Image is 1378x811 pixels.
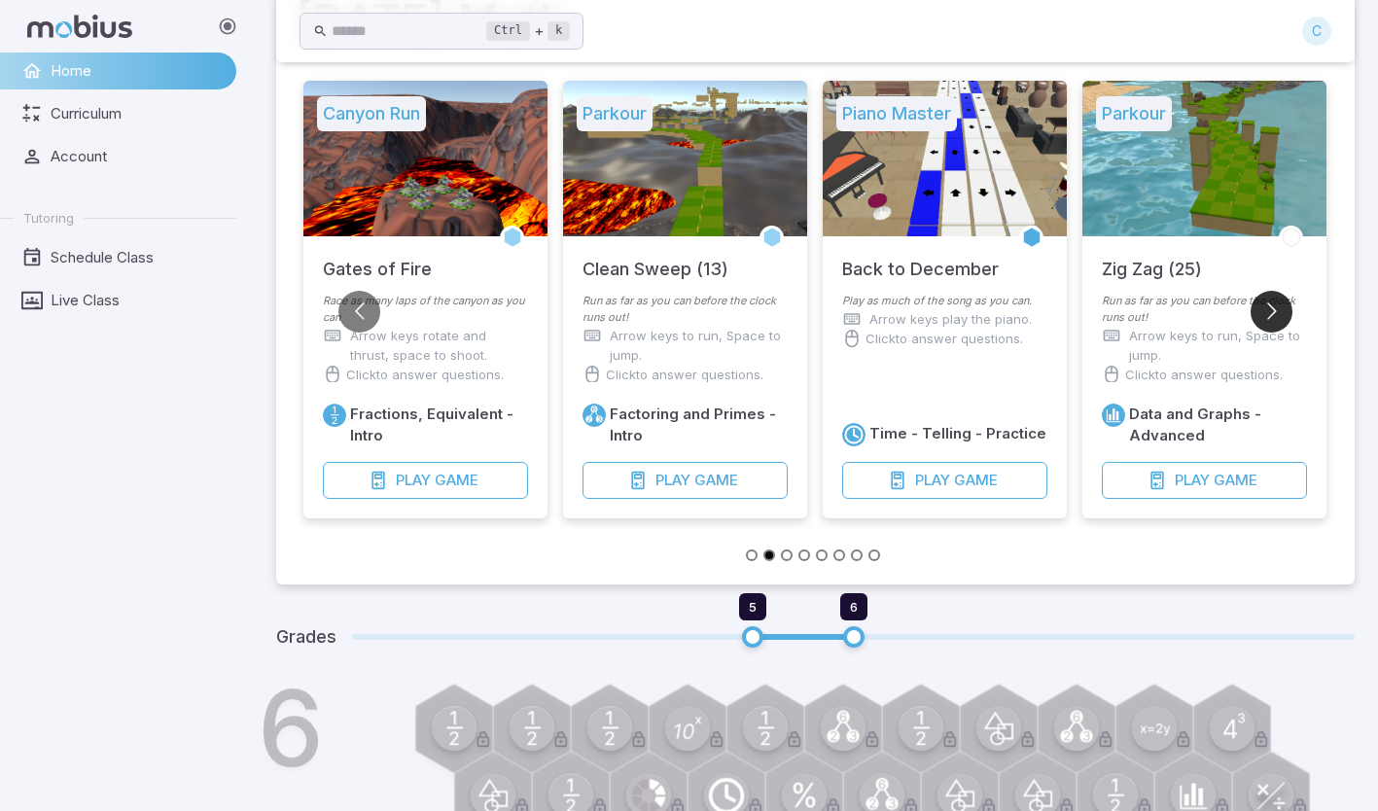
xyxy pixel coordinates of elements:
[51,146,223,167] span: Account
[915,470,950,491] span: Play
[1129,404,1307,446] h6: Data and Graphs - Advanced
[1175,470,1210,491] span: Play
[869,423,1046,444] h6: Time - Telling - Practice
[798,549,810,561] button: Go to slide 4
[610,326,788,365] p: Arrow keys to run, Space to jump.
[1096,96,1172,131] h5: Parkour
[746,549,758,561] button: Go to slide 1
[610,404,788,446] h6: Factoring and Primes - Intro
[842,236,999,283] h5: Back to December
[258,676,325,781] h1: 6
[1125,365,1283,384] p: Click to answer questions.
[583,236,728,283] h5: Clean Sweep (13)
[1102,293,1307,326] p: Run as far as you can before the clock runs out!
[842,423,866,446] a: Time
[323,462,528,499] button: PlayGame
[583,462,788,499] button: PlayGame
[842,293,1047,309] p: Play as much of the song as you can.
[850,599,858,615] span: 6
[763,549,775,561] button: Go to slide 2
[1129,326,1307,365] p: Arrow keys to run, Space to jump.
[606,365,763,384] p: Click to answer questions.
[323,404,346,427] a: Fractions/Decimals
[350,404,528,446] h6: Fractions, Equivalent - Intro
[51,247,223,268] span: Schedule Class
[396,470,431,491] span: Play
[781,549,793,561] button: Go to slide 3
[1102,236,1202,283] h5: Zig Zag (25)
[548,21,570,41] kbd: k
[694,470,738,491] span: Game
[486,21,530,41] kbd: Ctrl
[842,462,1047,499] button: PlayGame
[276,623,336,651] h5: Grades
[836,96,957,131] h5: Piano Master
[868,549,880,561] button: Go to slide 8
[51,103,223,124] span: Curriculum
[338,291,380,333] button: Go to previous slide
[749,599,757,615] span: 5
[486,19,570,43] div: +
[851,549,863,561] button: Go to slide 7
[1102,404,1125,427] a: Data/Graphing
[1251,291,1292,333] button: Go to next slide
[51,290,223,311] span: Live Class
[1102,462,1307,499] button: PlayGame
[655,470,690,491] span: Play
[346,365,504,384] p: Click to answer questions.
[833,549,845,561] button: Go to slide 6
[954,470,998,491] span: Game
[577,96,653,131] h5: Parkour
[1302,17,1331,46] div: C
[583,293,788,326] p: Run as far as you can before the clock runs out!
[23,209,74,227] span: Tutoring
[435,470,478,491] span: Game
[350,326,528,365] p: Arrow keys rotate and thrust, space to shoot.
[583,404,606,427] a: Factors/Primes
[1214,470,1257,491] span: Game
[317,96,426,131] h5: Canyon Run
[866,329,1023,348] p: Click to answer questions.
[869,309,1032,329] p: Arrow keys play the piano.
[323,236,432,283] h5: Gates of Fire
[816,549,828,561] button: Go to slide 5
[51,60,223,82] span: Home
[323,293,528,326] p: Race as many laps of the canyon as you can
